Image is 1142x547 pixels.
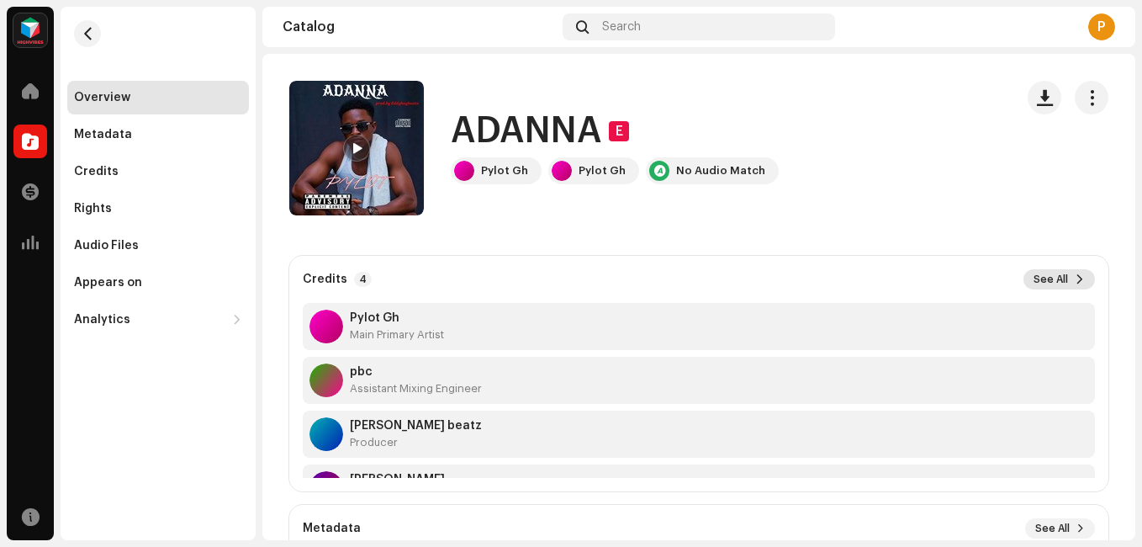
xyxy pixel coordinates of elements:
[67,155,249,189] re-m-nav-item: Credits
[481,164,528,178] div: Pylot Gh
[289,81,424,215] img: 392774d3-97a5-4f77-b919-112bb3d8b41c
[67,81,249,114] re-m-nav-item: Overview
[303,273,347,286] strong: Credits
[350,365,482,379] strong: pbc
[1025,518,1095,539] button: See All
[67,229,249,263] re-m-nav-item: Audio Files
[1023,269,1095,289] button: See All
[451,112,602,151] h1: ADANNA
[354,272,372,287] p-badge: 4
[350,382,482,396] div: Assistant Mixing Engineer
[579,164,626,178] div: Pylot Gh
[67,118,249,151] re-m-nav-item: Metadata
[1034,273,1068,286] span: See All
[13,13,47,47] img: feab3aad-9b62-475c-8caf-26f15a9573ee
[74,165,119,178] div: Credits
[74,128,132,141] div: Metadata
[67,303,249,337] re-m-nav-dropdown: Analytics
[74,276,142,289] div: Appears on
[350,473,457,486] strong: Victor yaw
[350,419,482,433] strong: Eddykay beatz
[74,313,130,327] div: Analytics
[609,121,629,141] div: E
[676,164,765,178] div: No Audio Match
[67,192,249,226] re-m-nav-item: Rights
[67,266,249,300] re-m-nav-item: Appears on
[283,20,556,34] div: Catalog
[350,311,444,325] strong: Pylot Gh
[1035,522,1070,535] span: See All
[74,202,112,215] div: Rights
[74,91,130,104] div: Overview
[1088,13,1115,40] div: P
[350,328,444,342] div: Main Primary Artist
[303,522,361,535] strong: Metadata
[350,436,482,449] div: Producer
[602,20,641,34] span: Search
[74,239,139,252] div: Audio Files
